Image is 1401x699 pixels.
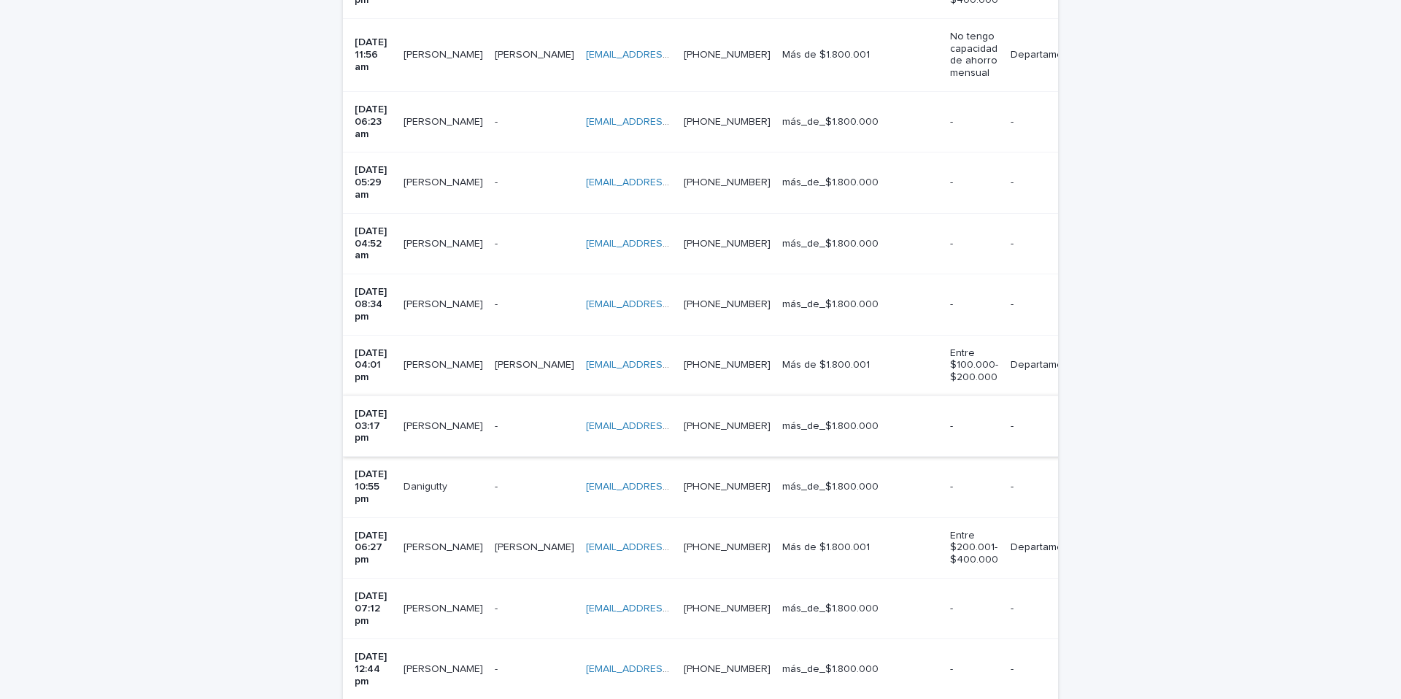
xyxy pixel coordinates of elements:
p: [DATE] 04:52 am [355,225,392,262]
p: - [495,174,501,189]
a: [EMAIL_ADDRESS][DOMAIN_NAME] [586,603,751,614]
p: más_de_$1.800.000 [782,177,938,189]
p: Rodrigo Bustamante [404,296,486,311]
p: Raul Alfredo Zegarra Medina [404,660,486,676]
a: [PHONE_NUMBER] [684,664,771,674]
p: [DATE] 06:27 pm [355,530,392,566]
p: [DATE] 05:29 am [355,164,392,201]
p: más_de_$1.800.000 [782,663,938,676]
a: [EMAIL_ADDRESS][DOMAIN_NAME] [586,421,751,431]
p: Más de $1.800.001 [782,359,938,371]
p: Andrea Montero [404,235,486,250]
p: [PERSON_NAME] [495,356,577,371]
a: [PHONE_NUMBER] [684,542,771,552]
p: - [495,296,501,311]
a: [EMAIL_ADDRESS][DOMAIN_NAME] [586,177,751,188]
a: [PHONE_NUMBER] [684,299,771,309]
a: [PHONE_NUMBER] [684,177,771,188]
p: - [950,238,998,250]
a: [EMAIL_ADDRESS][DOMAIN_NAME] [586,117,751,127]
p: más_de_$1.800.000 [782,298,938,311]
p: - [495,660,501,676]
p: - [1011,116,1084,128]
p: [DATE] 11:56 am [355,36,392,73]
a: [PHONE_NUMBER] [684,50,771,60]
p: - [1011,420,1084,433]
p: [PERSON_NAME] [495,46,577,61]
a: [PHONE_NUMBER] [684,117,771,127]
a: [EMAIL_ADDRESS][DOMAIN_NAME] [586,482,751,492]
p: - [1011,603,1084,615]
p: Danigutty [404,478,450,493]
p: [DATE] 10:55 pm [355,468,392,505]
p: más_de_$1.800.000 [782,481,938,493]
a: [EMAIL_ADDRESS][DOMAIN_NAME] [586,299,751,309]
a: [PHONE_NUMBER] [684,603,771,614]
p: [DATE] 12:44 pm [355,651,392,687]
p: más_de_$1.800.000 [782,238,938,250]
p: [DATE] 04:01 pm [355,347,392,384]
p: [DATE] 03:17 pm [355,408,392,444]
p: Departamentos [1011,359,1084,371]
a: [PHONE_NUMBER] [684,360,771,370]
p: - [950,481,998,493]
p: - [950,298,998,311]
a: [EMAIL_ADDRESS][DOMAIN_NAME] [586,360,751,370]
p: - [950,603,998,615]
p: Dayneris Leon [404,113,486,128]
p: - [950,116,998,128]
p: - [495,235,501,250]
p: Más de $1.800.001 [782,49,938,61]
p: [PERSON_NAME] [495,538,577,554]
p: - [1011,663,1084,676]
p: - [495,478,501,493]
p: - [950,420,998,433]
p: No tengo capacidad de ahorro mensual [950,31,998,80]
p: [DATE] 07:12 pm [355,590,392,627]
p: más_de_$1.800.000 [782,603,938,615]
a: [EMAIL_ADDRESS][DOMAIN_NAME] [586,239,751,249]
p: - [495,600,501,615]
p: [PERSON_NAME] [404,46,486,61]
a: [EMAIL_ADDRESS][DOMAIN_NAME] [586,50,751,60]
p: Departamentos [1011,49,1084,61]
a: [PHONE_NUMBER] [684,421,771,431]
p: [DATE] 08:34 pm [355,286,392,323]
a: [EMAIL_ADDRESS][DOMAIN_NAME] [586,664,751,674]
p: - [1011,481,1084,493]
p: Ricardo Jaramillo Galindo [404,600,486,615]
p: Elvira Escudero Moll [404,417,486,433]
p: [PERSON_NAME] [404,356,486,371]
p: Entre $200.001- $400.000 [950,530,998,566]
p: - [495,417,501,433]
a: [EMAIL_ADDRESS][DOMAIN_NAME] [586,542,751,552]
p: - [950,177,998,189]
p: [DATE] 06:23 am [355,104,392,140]
p: - [1011,238,1084,250]
p: más_de_$1.800.000 [782,420,938,433]
p: - [1011,298,1084,311]
p: - [950,663,998,676]
p: Más de $1.800.001 [782,541,938,554]
p: - [495,113,501,128]
a: [PHONE_NUMBER] [684,482,771,492]
p: [PERSON_NAME] [404,538,486,554]
p: Valentin Cantillana [404,174,486,189]
p: más_de_$1.800.000 [782,116,938,128]
p: - [1011,177,1084,189]
p: Departamentos [1011,541,1084,554]
a: [PHONE_NUMBER] [684,239,771,249]
p: Entre $100.000- $200.000 [950,347,998,384]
